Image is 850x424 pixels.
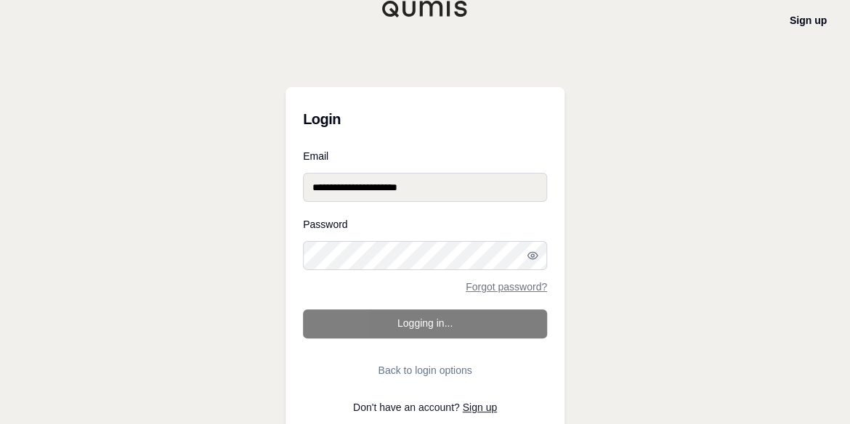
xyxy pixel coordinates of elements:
a: Forgot password? [466,282,547,292]
button: Back to login options [303,356,547,385]
a: Sign up [463,401,497,413]
label: Email [303,151,547,161]
label: Password [303,219,547,229]
h3: Login [303,105,547,134]
a: Sign up [790,15,827,26]
p: Don't have an account? [303,402,547,412]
